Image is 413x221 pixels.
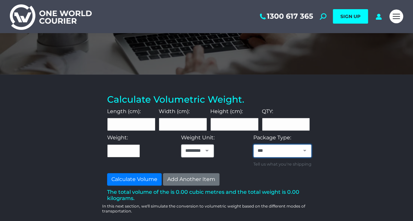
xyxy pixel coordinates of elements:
h3: Calculate Volumetric Weight. [107,94,310,105]
a: SIGN UP [333,9,368,24]
a: Mobile menu icon [389,10,403,23]
a: 1300 617 365 [259,12,313,21]
label: Package Type: [253,134,291,141]
small: Tell us what you're shipping [253,161,311,168]
label: Length (cm): [107,108,141,115]
img: One World Courier [10,3,92,30]
label: QTY: [262,108,273,115]
span: SIGN UP [340,13,360,19]
label: Height (cm): [210,108,243,115]
h2: The total volume of the is 0.00 cubic metres and the total weight is 0.00 kilograms. [107,189,310,201]
label: Weight Unit: [181,134,215,141]
label: Weight: [107,134,128,141]
button: Add Another Item [163,173,219,186]
button: Calculate Volume [107,173,162,186]
label: Width (cm): [159,108,190,115]
p: In this next section, we'll simulate the conversion to volumetric weight based on the different m... [102,204,315,213]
